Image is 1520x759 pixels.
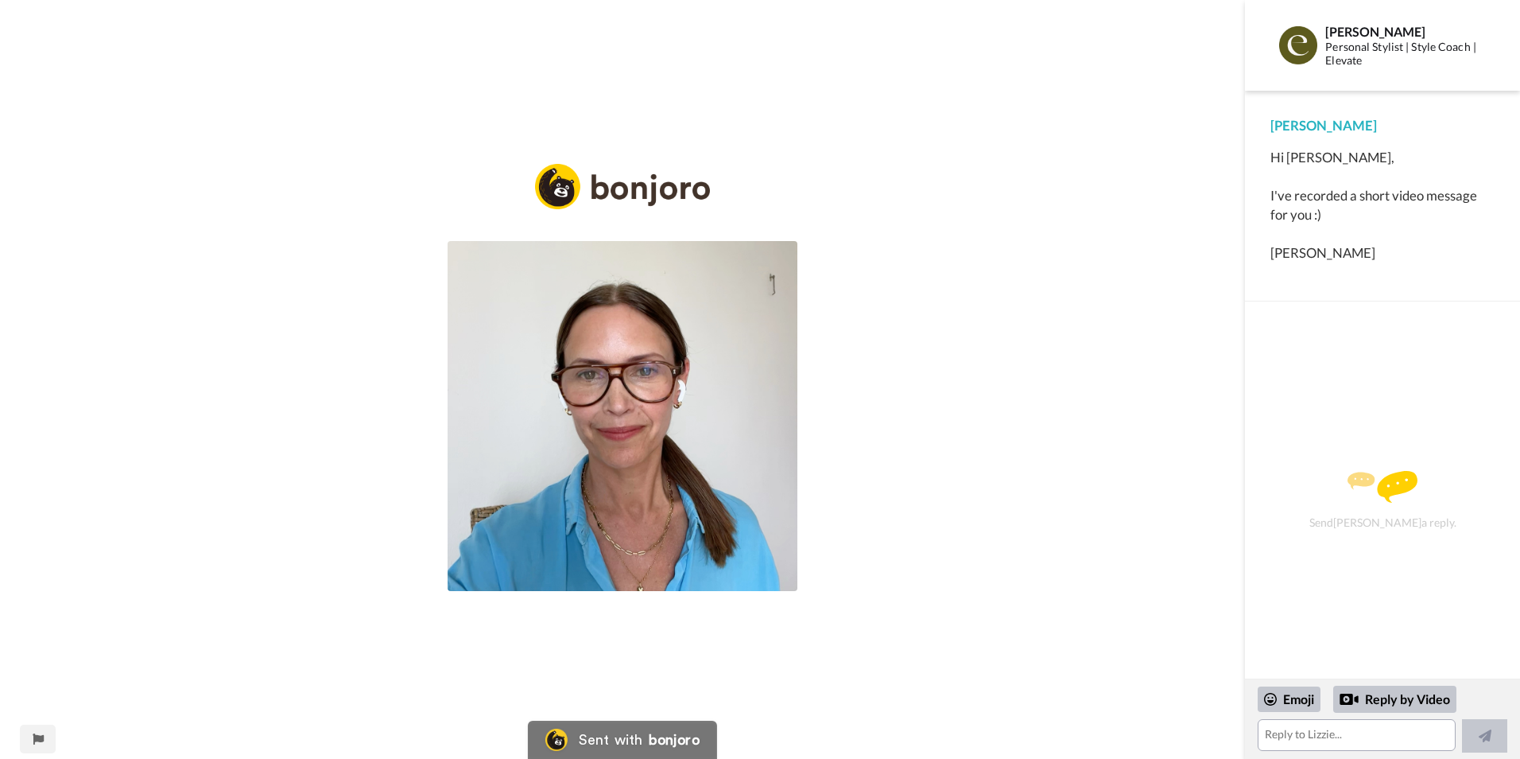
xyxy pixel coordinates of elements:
[1347,471,1417,503] img: message.svg
[1340,690,1359,709] div: Reply by Video
[1270,148,1495,263] div: Hi [PERSON_NAME], I've recorded a short video message for you :) [PERSON_NAME]
[1325,41,1494,68] div: Personal Stylist | Style Coach | Elevate
[1258,687,1320,712] div: Emoji
[1325,24,1494,39] div: [PERSON_NAME]
[1279,26,1317,64] img: Profile Image
[579,733,642,747] div: Sent with
[1270,116,1495,135] div: [PERSON_NAME]
[1333,686,1456,713] div: Reply by Video
[1266,329,1499,671] div: Send [PERSON_NAME] a reply.
[545,729,568,751] img: Bonjoro Logo
[528,721,717,759] a: Bonjoro LogoSent withbonjoro
[649,733,700,747] div: bonjoro
[535,164,710,209] img: logo_full.png
[448,241,797,591] img: 8d3c27db-333c-42ab-9065-e48fe031c795-thumb.jpg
